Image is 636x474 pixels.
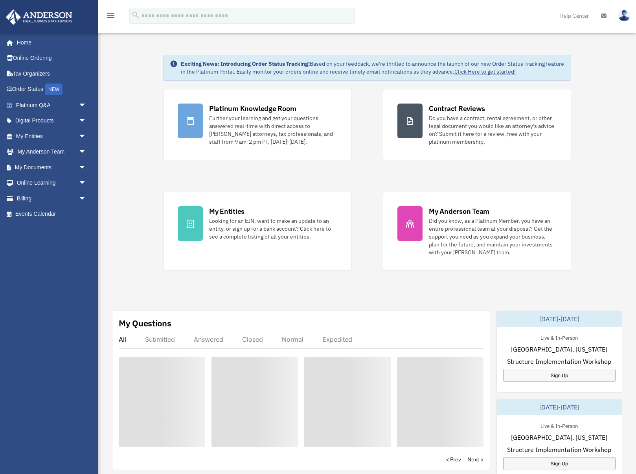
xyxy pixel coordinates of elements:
[507,357,611,366] span: Structure Implementation Workshop
[163,192,351,271] a: My Entities Looking for an EIN, want to make an update to an entity, or sign up for a bank accoun...
[209,104,296,113] div: Platinum Knowledge Room
[6,159,98,175] a: My Documentsarrow_drop_down
[6,50,98,66] a: Online Ordering
[6,191,98,206] a: Billingarrow_drop_down
[194,335,223,343] div: Answered
[181,60,564,76] div: Based on your feedback, we're thrilled to announce the launch of our new Order Status Tracking fe...
[209,114,337,146] div: Further your learning and get your questions answered real-time with direct access to [PERSON_NAM...
[429,217,557,256] div: Did you know, as a Platinum Member, you have an entire professional team at your disposal? Get th...
[79,97,94,113] span: arrow_drop_down
[119,317,171,329] div: My Questions
[446,455,461,463] a: < Prev
[6,66,98,81] a: Tax Organizers
[429,104,485,113] div: Contract Reviews
[209,217,337,241] div: Looking for an EIN, want to make an update to an entity, or sign up for a bank account? Click her...
[45,83,62,95] div: NEW
[145,335,175,343] div: Submitted
[467,455,483,463] a: Next >
[511,433,607,442] span: [GEOGRAPHIC_DATA], [US_STATE]
[497,399,622,415] div: [DATE]-[DATE]
[534,421,584,430] div: Live & In-Person
[242,335,263,343] div: Closed
[507,445,611,454] span: Structure Implementation Workshop
[534,333,584,341] div: Live & In-Person
[6,97,98,113] a: Platinum Q&Aarrow_drop_down
[79,113,94,129] span: arrow_drop_down
[119,335,126,343] div: All
[181,60,310,67] strong: Exciting News: Introducing Order Status Tracking!
[79,159,94,176] span: arrow_drop_down
[503,369,616,382] a: Sign Up
[106,11,116,20] i: menu
[6,206,98,222] a: Events Calendar
[209,206,244,216] div: My Entities
[6,175,98,191] a: Online Learningarrow_drop_down
[4,9,75,25] img: Anderson Advisors Platinum Portal
[6,128,98,144] a: My Entitiesarrow_drop_down
[497,311,622,327] div: [DATE]-[DATE]
[618,10,630,21] img: User Pic
[79,128,94,144] span: arrow_drop_down
[6,144,98,160] a: My Anderson Teamarrow_drop_down
[131,11,140,19] i: search
[429,114,557,146] div: Do you have a contract, rental agreement, or other legal document you would like an attorney's ad...
[383,89,571,160] a: Contract Reviews Do you have a contract, rental agreement, or other legal document you would like...
[511,344,607,354] span: [GEOGRAPHIC_DATA], [US_STATE]
[282,335,303,343] div: Normal
[454,68,516,75] a: Click Here to get started!
[106,14,116,20] a: menu
[429,206,489,216] div: My Anderson Team
[6,35,94,50] a: Home
[79,144,94,160] span: arrow_drop_down
[6,113,98,129] a: Digital Productsarrow_drop_down
[79,175,94,191] span: arrow_drop_down
[322,335,352,343] div: Expedited
[163,89,351,160] a: Platinum Knowledge Room Further your learning and get your questions answered real-time with dire...
[503,457,616,470] a: Sign Up
[79,191,94,207] span: arrow_drop_down
[383,192,571,271] a: My Anderson Team Did you know, as a Platinum Member, you have an entire professional team at your...
[6,81,98,98] a: Order StatusNEW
